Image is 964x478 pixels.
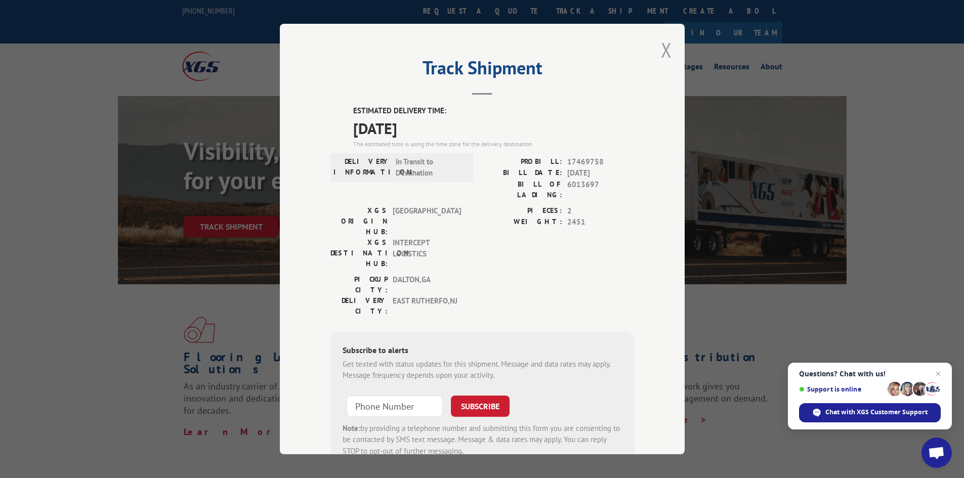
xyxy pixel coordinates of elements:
[330,61,634,80] h2: Track Shipment
[482,156,562,168] label: PROBILL:
[393,237,461,269] span: INTERCEPT LOGISTICS
[393,274,461,295] span: DALTON , GA
[799,370,941,378] span: Questions? Chat with us!
[921,438,952,468] div: Open chat
[825,408,928,417] span: Chat with XGS Customer Support
[567,205,634,217] span: 2
[396,156,464,179] span: In Transit to Destination
[353,105,634,117] label: ESTIMATED DELIVERY TIME:
[482,205,562,217] label: PIECES:
[347,396,443,417] input: Phone Number
[343,344,622,359] div: Subscribe to alerts
[353,117,634,140] span: [DATE]
[482,216,562,228] label: WEIGHT:
[330,295,388,317] label: DELIVERY CITY:
[482,167,562,179] label: BILL DATE:
[799,385,884,393] span: Support is online
[482,179,562,200] label: BILL OF LADING:
[343,359,622,381] div: Get texted with status updates for this shipment. Message and data rates may apply. Message frequ...
[393,295,461,317] span: EAST RUTHERFO , NJ
[661,36,672,63] button: Close modal
[932,368,944,380] span: Close chat
[567,179,634,200] span: 6013697
[333,156,391,179] label: DELIVERY INFORMATION:
[451,396,510,417] button: SUBSCRIBE
[567,167,634,179] span: [DATE]
[330,274,388,295] label: PICKUP CITY:
[567,156,634,168] span: 17469758
[567,216,634,228] span: 2451
[799,403,941,422] div: Chat with XGS Customer Support
[393,205,461,237] span: [GEOGRAPHIC_DATA]
[353,140,634,149] div: The estimated time is using the time zone for the delivery destination.
[343,423,360,433] strong: Note:
[330,205,388,237] label: XGS ORIGIN HUB:
[330,237,388,269] label: XGS DESTINATION HUB:
[343,423,622,457] div: by providing a telephone number and submitting this form you are consenting to be contacted by SM...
